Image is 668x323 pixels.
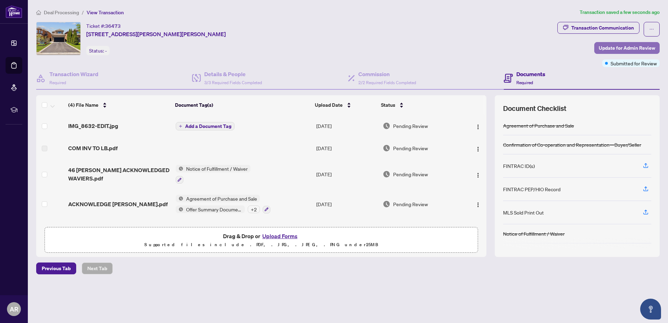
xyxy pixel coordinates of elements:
[68,166,170,183] span: 46 [PERSON_NAME] ACKNOWLEDGED WAVIERS.pdf
[475,124,481,130] img: Logo
[260,232,300,241] button: Upload Forms
[176,195,270,213] button: Status IconAgreement of Purchase and SaleStatus IconOffer Summary Document+2
[472,120,484,131] button: Logo
[204,70,262,78] h4: Details & People
[37,22,80,55] img: IMG-N12135234_1.jpg
[183,195,260,202] span: Agreement of Purchase and Sale
[105,48,107,54] span: -
[472,169,484,180] button: Logo
[475,146,481,152] img: Logo
[86,22,121,30] div: Ticket #:
[383,200,390,208] img: Document Status
[183,165,250,172] span: Notice of Fulfillment / Waiver
[176,165,250,184] button: Status IconNotice of Fulfillment / Waiver
[393,200,428,208] span: Pending Review
[223,232,300,241] span: Drag & Drop or
[475,202,481,208] img: Logo
[312,95,378,115] th: Upload Date
[640,299,661,320] button: Open asap
[503,104,566,113] span: Document Checklist
[42,263,71,274] span: Previous Tab
[383,170,390,178] img: Document Status
[68,144,118,152] span: COM INV TO LB.pdf
[649,27,654,32] span: ellipsis
[516,70,545,78] h4: Documents
[393,170,428,178] span: Pending Review
[49,241,474,249] p: Supported files include .PDF, .JPG, .JPEG, .PNG under 25 MB
[82,8,84,16] li: /
[313,189,380,219] td: [DATE]
[472,199,484,210] button: Logo
[86,46,110,55] div: Status:
[49,70,98,78] h4: Transaction Wizard
[475,172,481,178] img: Logo
[82,263,113,274] button: Next Tab
[176,205,183,213] img: Status Icon
[68,200,168,208] span: ACKNOWLEDGE [PERSON_NAME].pdf
[503,162,535,170] div: FINTRAC ID(s)
[516,80,533,85] span: Required
[313,159,380,189] td: [DATE]
[599,42,655,54] span: Update for Admin Review
[503,230,565,237] div: Notice of Fulfillment / Waiver
[6,5,22,18] img: logo
[204,80,262,85] span: 3/3 Required Fields Completed
[185,124,231,129] span: Add a Document Tag
[86,30,226,38] span: [STREET_ADDRESS][PERSON_NAME][PERSON_NAME]
[105,23,121,29] span: 36473
[594,42,660,54] button: Update for Admin Review
[36,263,76,274] button: Previous Tab
[183,205,245,213] span: Offer Summary Document
[176,122,234,130] button: Add a Document Tag
[378,95,461,115] th: Status
[45,227,478,253] span: Drag & Drop orUpload FormsSupported files include .PDF, .JPG, .JPEG, .PNG under25MB
[503,185,560,193] div: FINTRAC PEP/HIO Record
[10,304,18,314] span: AR
[49,80,66,85] span: Required
[44,9,79,16] span: Deal Processing
[358,70,416,78] h4: Commission
[383,144,390,152] img: Document Status
[179,124,182,128] span: plus
[611,59,657,67] span: Submitted for Review
[172,95,312,115] th: Document Tag(s)
[383,122,390,130] img: Document Status
[571,22,634,33] div: Transaction Communication
[503,141,641,148] div: Confirmation of Co-operation and Representation—Buyer/Seller
[36,10,41,15] span: home
[381,101,395,109] span: Status
[393,144,428,152] span: Pending Review
[315,101,343,109] span: Upload Date
[248,205,260,213] div: + 2
[358,80,416,85] span: 2/2 Required Fields Completed
[313,137,380,159] td: [DATE]
[313,115,380,137] td: [DATE]
[176,165,183,172] img: Status Icon
[65,95,173,115] th: (4) File Name
[503,209,544,216] div: MLS Sold Print Out
[87,9,124,16] span: View Transaction
[557,22,639,34] button: Transaction Communication
[68,122,118,130] span: IMG_8632-EDIT.jpg
[393,122,428,130] span: Pending Review
[68,101,98,109] span: (4) File Name
[503,122,574,129] div: Agreement of Purchase and Sale
[580,8,660,16] article: Transaction saved a few seconds ago
[176,195,183,202] img: Status Icon
[472,143,484,154] button: Logo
